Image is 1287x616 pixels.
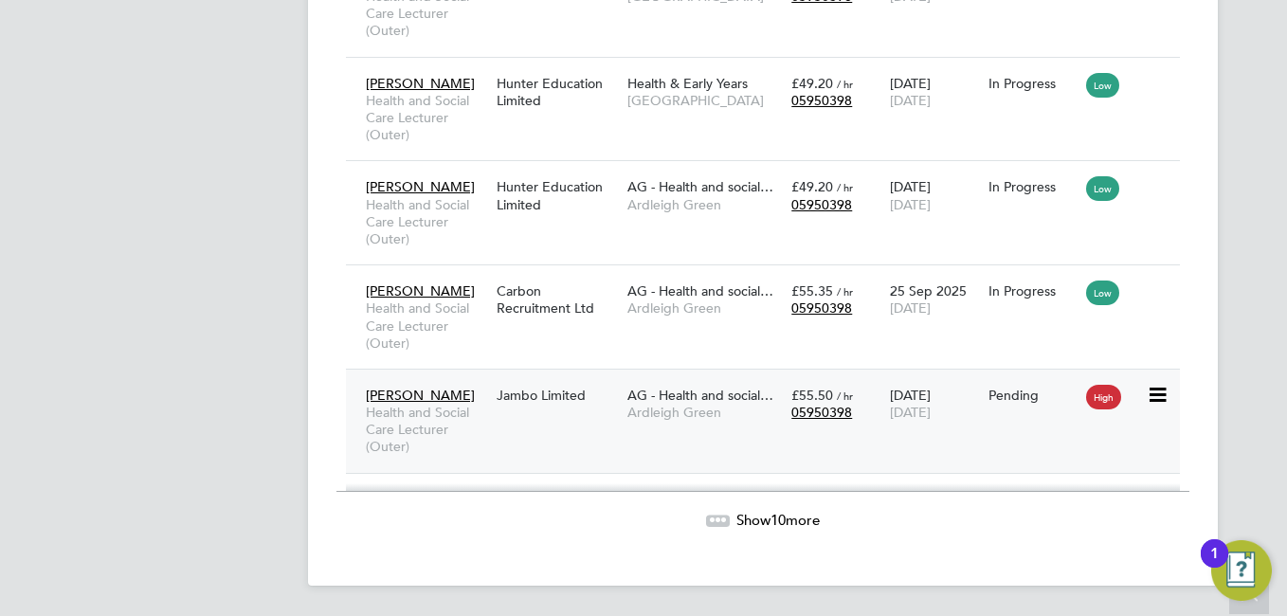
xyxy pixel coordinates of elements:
[1086,73,1119,98] span: Low
[988,282,1078,299] div: In Progress
[885,65,984,118] div: [DATE]
[885,169,984,222] div: [DATE]
[791,196,852,213] span: 05950398
[492,377,623,413] div: Jambo Limited
[366,92,487,144] span: Health and Social Care Lecturer (Outer)
[988,75,1078,92] div: In Progress
[627,282,773,299] span: AG - Health and social…
[791,404,852,421] span: 05950398
[770,511,786,529] span: 10
[837,77,853,91] span: / hr
[791,387,833,404] span: £55.50
[627,387,773,404] span: AG - Health and social…
[885,273,984,326] div: 25 Sep 2025
[627,299,782,317] span: Ardleigh Green
[890,299,931,317] span: [DATE]
[736,511,820,529] span: Show more
[627,92,782,109] span: [GEOGRAPHIC_DATA]
[361,168,1180,184] a: [PERSON_NAME]Health and Social Care Lecturer (Outer)Hunter Education LimitedAG - Health and socia...
[366,299,487,352] span: Health and Social Care Lecturer (Outer)
[1086,385,1121,409] span: High
[885,377,984,430] div: [DATE]
[791,75,833,92] span: £49.20
[988,178,1078,195] div: In Progress
[791,178,833,195] span: £49.20
[627,75,748,92] span: Health & Early Years
[366,178,475,195] span: [PERSON_NAME]
[890,404,931,421] span: [DATE]
[492,273,623,326] div: Carbon Recruitment Ltd
[791,92,852,109] span: 05950398
[627,178,773,195] span: AG - Health and social…
[791,282,833,299] span: £55.35
[627,404,782,421] span: Ardleigh Green
[1210,553,1219,578] div: 1
[837,284,853,299] span: / hr
[988,387,1078,404] div: Pending
[366,196,487,248] span: Health and Social Care Lecturer (Outer)
[492,169,623,222] div: Hunter Education Limited
[366,282,475,299] span: [PERSON_NAME]
[627,196,782,213] span: Ardleigh Green
[1086,176,1119,201] span: Low
[361,272,1180,288] a: [PERSON_NAME]Health and Social Care Lecturer (Outer)Carbon Recruitment LtdAG - Health and social…...
[890,92,931,109] span: [DATE]
[1086,281,1119,305] span: Low
[366,75,475,92] span: [PERSON_NAME]
[366,387,475,404] span: [PERSON_NAME]
[837,180,853,194] span: / hr
[361,376,1180,392] a: [PERSON_NAME]Health and Social Care Lecturer (Outer)Jambo LimitedAG - Health and social…Ardleigh ...
[791,299,852,317] span: 05950398
[837,389,853,403] span: / hr
[1211,540,1272,601] button: Open Resource Center, 1 new notification
[890,196,931,213] span: [DATE]
[492,65,623,118] div: Hunter Education Limited
[361,64,1180,81] a: [PERSON_NAME]Health and Social Care Lecturer (Outer)Hunter Education LimitedHealth & Early Years[...
[366,404,487,456] span: Health and Social Care Lecturer (Outer)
